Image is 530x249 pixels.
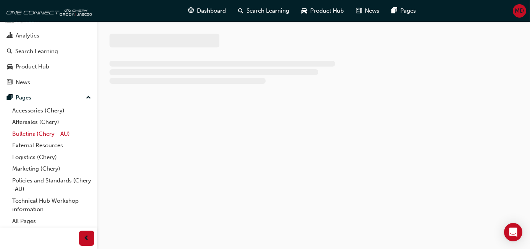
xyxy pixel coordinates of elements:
button: Pages [3,91,94,105]
a: News [3,75,94,90]
span: people-icon [7,17,13,24]
span: MD [515,7,524,15]
span: pages-icon [7,94,13,101]
a: pages-iconPages [386,3,422,19]
span: car-icon [7,63,13,70]
a: Aftersales (Chery) [9,116,94,128]
a: Logistics (Chery) [9,151,94,163]
a: Technical Hub Workshop information [9,195,94,215]
span: search-icon [7,48,12,55]
a: car-iconProduct Hub [296,3,350,19]
div: Search Learning [15,47,58,56]
a: Marketing (Chery) [9,163,94,175]
a: news-iconNews [350,3,386,19]
span: Search Learning [247,7,290,15]
span: Pages [401,7,416,15]
div: Analytics [16,31,39,40]
div: Pages [16,93,31,102]
div: Open Intercom Messenger [504,223,522,241]
a: search-iconSearch Learning [232,3,296,19]
a: External Resources [9,140,94,151]
button: MD [513,4,526,18]
span: prev-icon [84,234,90,243]
div: News [16,78,30,87]
span: up-icon [86,93,91,103]
a: Accessories (Chery) [9,105,94,117]
a: guage-iconDashboard [182,3,232,19]
a: Product Hub [3,60,94,74]
a: All Pages [9,215,94,227]
a: Search Learning [3,44,94,59]
span: news-icon [356,6,362,16]
span: pages-icon [392,6,398,16]
div: Product Hub [16,62,49,71]
img: oneconnect [4,3,92,18]
span: chart-icon [7,33,13,39]
a: Bulletins (Chery - AU) [9,128,94,140]
span: Product Hub [311,7,344,15]
span: news-icon [7,79,13,86]
span: guage-icon [188,6,194,16]
a: Policies and Standards (Chery -AU) [9,175,94,195]
a: Analytics [3,29,94,43]
span: search-icon [238,6,244,16]
span: News [365,7,380,15]
span: car-icon [302,6,308,16]
span: Dashboard [197,7,226,15]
